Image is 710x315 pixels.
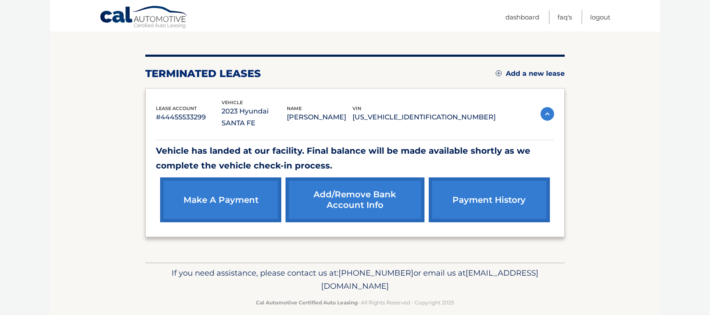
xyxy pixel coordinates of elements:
[151,298,559,307] p: - All Rights Reserved - Copyright 2025
[222,105,287,129] p: 2023 Hyundai SANTA FE
[151,266,559,293] p: If you need assistance, please contact us at: or email us at
[286,177,424,222] a: Add/Remove bank account info
[496,69,565,78] a: Add a new lease
[352,111,496,123] p: [US_VEHICLE_IDENTIFICATION_NUMBER]
[156,111,222,123] p: #44455533299
[287,111,352,123] p: [PERSON_NAME]
[429,177,550,222] a: payment history
[160,177,281,222] a: make a payment
[100,6,189,30] a: Cal Automotive
[222,99,243,105] span: vehicle
[156,144,554,173] p: Vehicle has landed at our facility. Final balance will be made available shortly as we complete t...
[145,67,261,80] h2: terminated leases
[557,10,572,24] a: FAQ's
[287,105,302,111] span: name
[352,105,361,111] span: vin
[541,107,554,121] img: accordion-active.svg
[256,299,358,306] strong: Cal Automotive Certified Auto Leasing
[338,268,413,278] span: [PHONE_NUMBER]
[496,70,502,76] img: add.svg
[590,10,610,24] a: Logout
[156,105,197,111] span: lease account
[505,10,539,24] a: Dashboard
